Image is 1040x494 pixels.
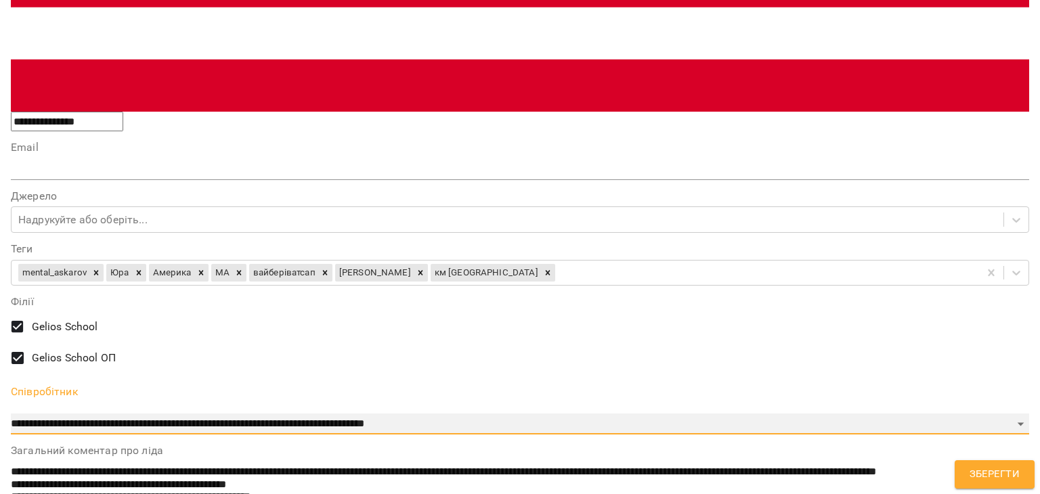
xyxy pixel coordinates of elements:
span: Gelios School [32,319,98,335]
label: Загальний коментар про ліда [11,445,1029,456]
label: Співробітник [11,386,1029,397]
button: Зберегти [955,460,1035,489]
label: Email [11,142,1029,153]
div: [PERSON_NAME] [335,264,413,282]
span: Gelios School ОП [32,350,116,366]
span: Зберегти [970,466,1020,483]
div: Америка [149,264,194,282]
div: вайберіватсап [249,264,318,282]
div: Надрукуйте або оберіть... [18,212,148,228]
div: км [GEOGRAPHIC_DATA] [431,264,540,282]
div: МА [211,264,232,282]
label: Теги [11,244,1029,254]
label: Філії [11,296,1029,307]
label: Джерело [11,191,1029,202]
div: mental_askarov [18,264,89,282]
div: Юра [106,264,131,282]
